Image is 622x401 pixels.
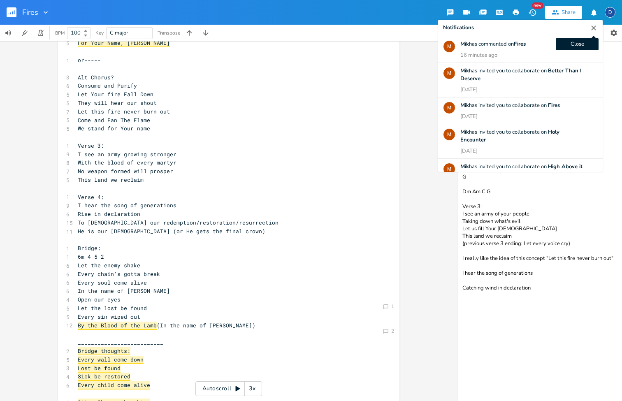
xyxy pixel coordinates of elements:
[78,176,144,183] span: This land we reclaim
[460,40,526,48] span: has commented on
[78,202,176,209] span: I hear the song of generations
[391,329,394,334] div: 2
[460,86,478,94] div: [DATE]
[78,193,104,201] span: Verse 4:
[460,102,469,109] b: Mik
[78,338,163,346] span: __________________________
[78,313,140,320] span: Every sin wiped out
[460,128,559,144] b: Holy Encounter
[78,347,130,355] span: Bridge thoughts:
[78,210,140,218] span: Rise in declaration
[78,125,150,132] span: We stand for Your name
[460,128,469,136] b: Mik
[605,3,615,22] button: D
[562,9,576,16] div: Share
[391,304,394,309] div: 1
[78,219,279,226] span: To [DEMOGRAPHIC_DATA] our redemption/restoration/resurrection
[78,151,176,158] span: I see an army growing stronger
[78,287,170,294] span: In the name of [PERSON_NAME]
[78,356,144,364] span: Every wall come down
[457,57,622,401] textarea: More notes: Invade this house Let this fire never burn out Catch the fire Catch the wind He's com...
[78,56,101,64] span: or-----
[460,163,583,178] b: High Above it All
[443,24,474,32] div: Notifications
[514,40,526,48] b: Fires
[545,6,582,19] button: Share
[78,364,121,373] span: Lost be found
[443,40,455,53] div: Mik
[78,373,130,381] span: Sick be restored
[460,67,582,82] b: Better Than I Deserve
[78,74,114,81] span: Alt Chorus?
[55,31,65,35] div: BPM
[460,113,478,121] div: [DATE]
[78,90,153,98] span: Let Your fire Fall Down
[460,51,497,59] div: 16 minutes ago
[532,2,543,9] div: New
[460,128,559,144] span: has invited you to collaborate on
[605,7,615,18] div: David Jones
[460,102,560,109] span: has invited you to collaborate on
[95,30,104,35] div: Key
[78,227,265,235] span: He is our [DEMOGRAPHIC_DATA] (or He gets the final crown)
[78,39,170,47] span: For Your Name, [PERSON_NAME]
[78,99,157,107] span: They will hear our shout
[443,67,455,79] div: Mik
[78,279,147,286] span: Every soul come alive
[460,163,469,170] b: Mik
[78,296,121,303] span: Open our eyes
[78,322,255,329] span: (In the name of [PERSON_NAME])
[78,108,170,115] span: Let this fire never burn out
[245,381,260,396] div: 3x
[78,322,157,330] span: By the Blood of the Lamb
[78,262,140,269] span: Let the enemy shake
[460,163,583,178] span: has invited you to collaborate on
[524,5,541,20] button: New
[443,102,455,114] div: Mik
[460,147,478,155] div: [DATE]
[78,381,150,389] span: Every child come alive
[78,244,101,252] span: Bridge:
[78,159,176,166] span: With the blood of every martyr
[443,163,455,175] div: Mik
[460,40,469,48] b: Mik
[158,30,180,35] div: Transpose
[443,128,455,141] div: Mik
[195,381,262,396] div: Autoscroll
[78,116,150,124] span: Come and Fan The Flame
[78,142,104,149] span: Verse 3:
[548,102,560,109] b: Fires
[78,167,173,175] span: No weapon formed will prosper
[110,29,128,37] span: C major
[78,253,104,260] span: 6m 4 5 2
[460,67,469,74] b: Mik
[590,20,598,36] button: Close
[22,9,38,16] span: Fires
[78,304,147,312] span: Let the lost be found
[78,270,160,278] span: Every chain's gotta break
[460,67,582,82] span: has invited you to collaborate on
[78,82,137,89] span: Consume and Purify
